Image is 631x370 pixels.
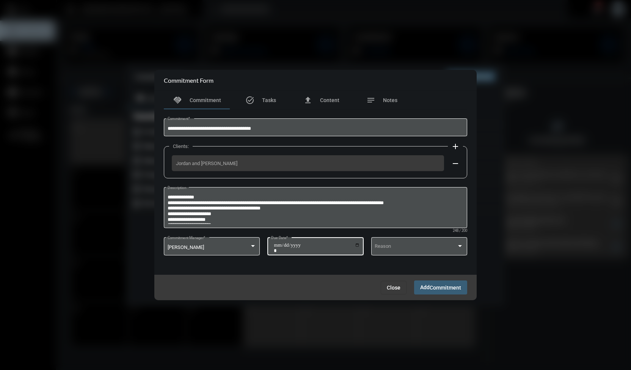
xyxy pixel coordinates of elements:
[245,96,254,105] mat-icon: task_alt
[387,285,400,291] span: Close
[430,285,461,291] span: Commitment
[164,77,213,84] h2: Commitment Form
[414,280,467,294] button: AddCommitment
[303,96,312,105] mat-icon: file_upload
[451,159,460,168] mat-icon: remove
[453,229,467,233] mat-hint: 248 / 200
[420,284,461,290] span: Add
[173,96,182,105] mat-icon: handshake
[383,97,397,103] span: Notes
[366,96,375,105] mat-icon: notes
[451,142,460,151] mat-icon: add
[262,97,276,103] span: Tasks
[169,143,193,149] label: Clients:
[381,281,407,294] button: Close
[168,244,204,250] span: [PERSON_NAME]
[176,161,440,166] span: Jordan and [PERSON_NAME]
[320,97,339,103] span: Content
[190,97,221,103] span: Commitment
